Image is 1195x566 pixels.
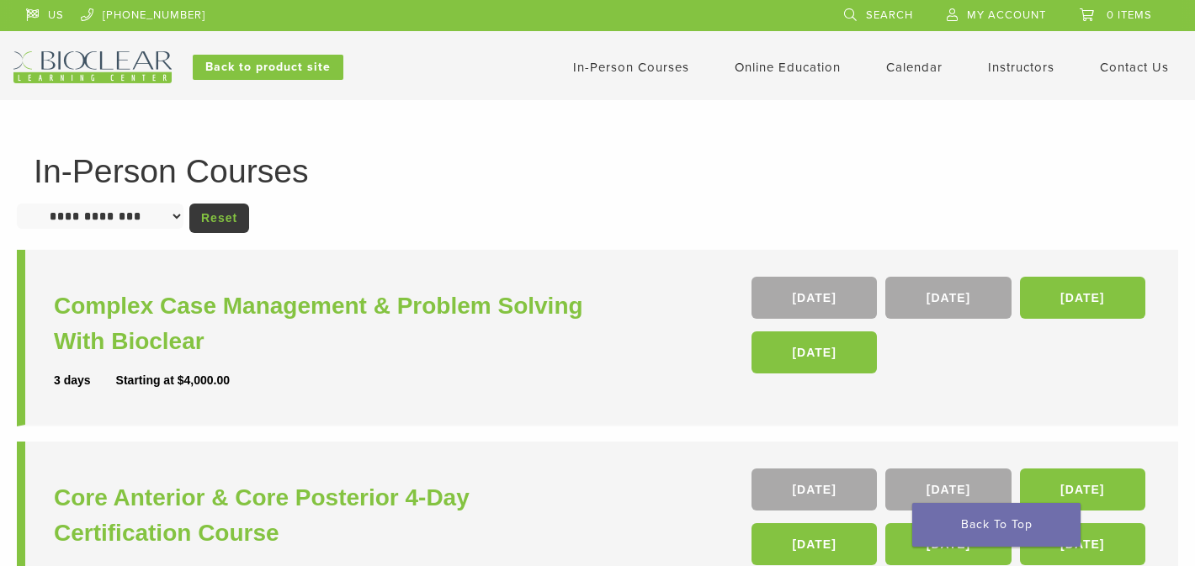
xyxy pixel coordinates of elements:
a: [DATE] [885,277,1011,319]
a: [DATE] [752,277,877,319]
span: 0 items [1107,8,1152,22]
span: Search [866,8,913,22]
div: Starting at $4,000.00 [116,372,230,389]
a: Online Education [735,60,841,75]
a: In-Person Courses [573,60,689,75]
a: Reset [189,204,249,233]
a: [DATE] [752,468,877,510]
a: Calendar [886,60,943,75]
div: 3 days [54,372,116,389]
a: Back to product site [193,55,343,80]
img: Bioclear [13,51,172,83]
a: Instructors [988,60,1054,75]
a: Back To Top [912,503,1081,547]
a: [DATE] [1020,523,1145,565]
div: , , , [752,277,1150,382]
span: My Account [967,8,1046,22]
a: [DATE] [1020,468,1145,510]
a: [DATE] [752,331,877,373]
a: [DATE] [885,523,1011,565]
a: [DATE] [1020,277,1145,319]
a: Contact Us [1100,60,1169,75]
h1: In-Person Courses [34,155,1161,188]
a: Complex Case Management & Problem Solving With Bioclear [54,288,602,359]
a: Core Anterior & Core Posterior 4-Day Certification Course [54,480,602,551]
a: [DATE] [885,468,1011,510]
a: [DATE] [752,523,877,565]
